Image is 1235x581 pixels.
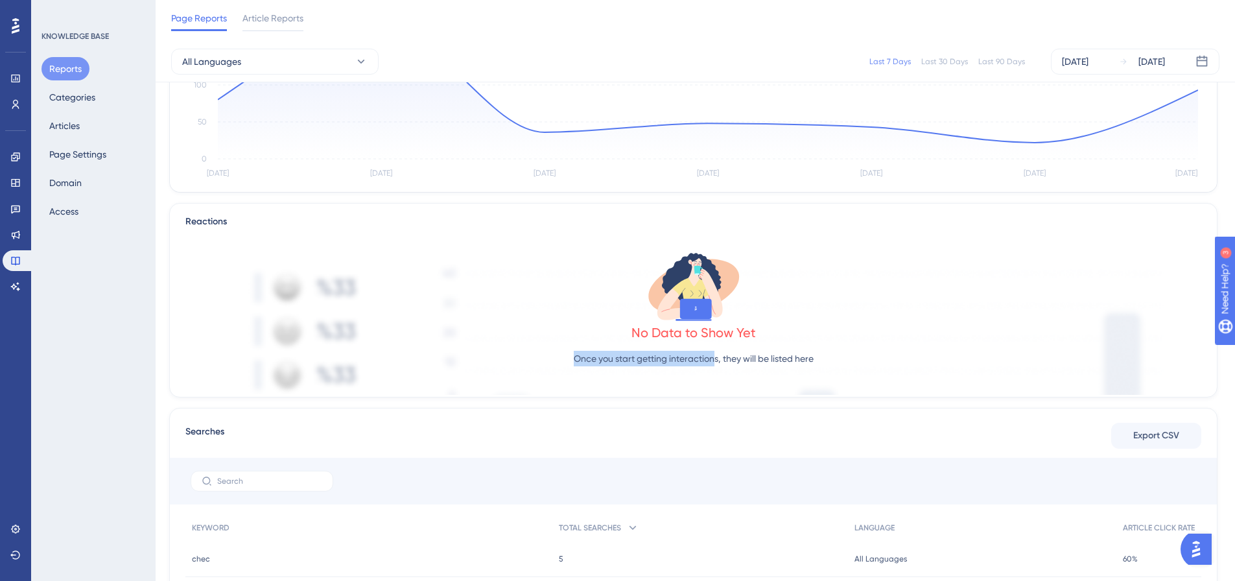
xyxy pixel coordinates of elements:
[860,169,882,178] tspan: [DATE]
[559,523,621,533] span: TOTAL SEARCHES
[207,169,229,178] tspan: [DATE]
[41,57,89,80] button: Reports
[978,56,1025,67] div: Last 90 Days
[171,49,379,75] button: All Languages
[1138,54,1165,69] div: [DATE]
[30,3,81,19] span: Need Help?
[854,523,895,533] span: LANGUAGE
[1181,530,1219,569] iframe: UserGuiding AI Assistant Launcher
[41,143,114,166] button: Page Settings
[1024,169,1046,178] tspan: [DATE]
[202,154,207,163] tspan: 0
[574,351,814,366] p: Once you start getting interactions, they will be listed here
[41,200,86,223] button: Access
[697,169,719,178] tspan: [DATE]
[1123,523,1195,533] span: ARTICLE CLICK RATE
[1133,428,1179,444] span: Export CSV
[41,86,103,109] button: Categories
[921,56,968,67] div: Last 30 Days
[217,477,322,486] input: Search
[194,80,207,89] tspan: 100
[869,56,911,67] div: Last 7 Days
[185,424,224,447] span: Searches
[198,117,207,126] tspan: 50
[192,554,210,564] span: chec
[242,10,303,26] span: Article Reports
[370,169,392,178] tspan: [DATE]
[171,10,227,26] span: Page Reports
[182,54,241,69] span: All Languages
[185,214,1201,230] div: Reactions
[41,171,89,195] button: Domain
[1123,554,1138,564] span: 60%
[1062,54,1088,69] div: [DATE]
[631,324,756,342] div: No Data to Show Yet
[1175,169,1197,178] tspan: [DATE]
[192,523,229,533] span: KEYWORD
[559,554,563,564] span: 5
[1111,423,1201,449] button: Export CSV
[854,554,907,564] span: All Languages
[41,31,109,41] div: KNOWLEDGE BASE
[41,114,88,137] button: Articles
[534,169,556,178] tspan: [DATE]
[90,6,94,17] div: 3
